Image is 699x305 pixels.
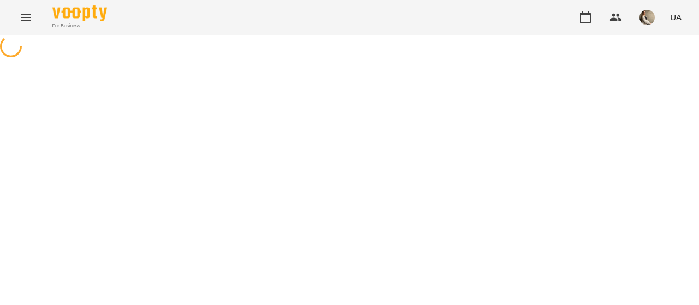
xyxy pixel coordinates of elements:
img: Voopty Logo [52,5,107,21]
img: 3379ed1806cda47daa96bfcc4923c7ab.jpg [639,10,655,25]
span: For Business [52,22,107,29]
span: UA [670,11,682,23]
button: Menu [13,4,39,31]
button: UA [666,7,686,27]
